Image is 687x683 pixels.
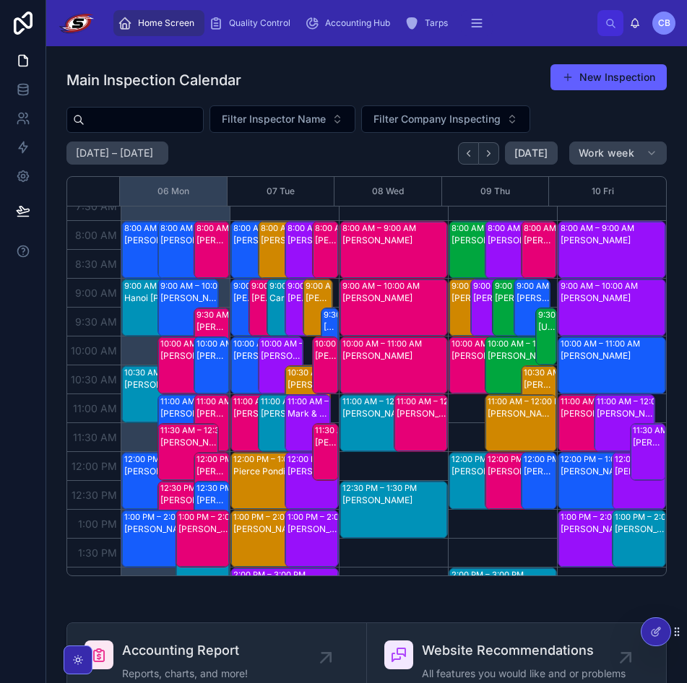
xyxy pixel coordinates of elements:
div: [PERSON_NAME] [561,466,649,477]
div: 10:30 AM – 11:30 AM[PERSON_NAME] [522,366,556,422]
button: New Inspection [550,64,667,90]
div: 10:00 AM – 11:00 AM [160,338,243,349]
div: 8:00 AM – 9:00 AM [196,222,274,234]
div: [PERSON_NAME] [261,350,303,362]
div: Mark & [PERSON_NAME] [288,408,329,419]
div: [PERSON_NAME] [524,466,556,477]
div: 9:00 AM – 10:00 AM[PERSON_NAME] [231,279,260,336]
div: 10:00 AM – 11:00 AM[PERSON_NAME] [158,337,218,393]
div: 1:00 PM – 2:00 PM[PERSON_NAME] [558,510,649,567]
div: Carribean [PERSON_NAME] [269,292,295,304]
div: 11:00 AM – 12:00 PM[PERSON_NAME] De La [PERSON_NAME] [394,395,447,451]
div: 11:00 AM – 12:00 PM[PERSON_NAME] [158,395,218,451]
div: 10:30 AM – 11:30 AM [124,367,207,378]
div: 10:30 AM – 11:30 AM[PERSON_NAME] [122,366,182,422]
div: 1:30 PM – 2:30 PM[PERSON_NAME] [176,539,229,596]
div: 2:00 PM – 3:00 PM [231,568,338,625]
div: [PERSON_NAME] [342,408,431,419]
div: 9:00 AM – 10:00 AMCarribean [PERSON_NAME] [267,279,296,336]
div: 12:00 PM – 1:00 PM [561,453,639,465]
div: 8:00 AM – 9:00 AM [315,222,392,234]
div: 12:00 PM – 1:00 PM[PERSON_NAME] [449,453,509,509]
div: [PERSON_NAME] [488,235,545,246]
div: 12:00 PM – 1:00 PM[PERSON_NAME] [122,453,182,509]
div: 9:00 AM – 10:00 AM[PERSON_NAME] [340,279,447,336]
div: [PERSON_NAME] [342,235,446,246]
div: [PERSON_NAME] [306,292,332,304]
div: Pierce Pondi [233,466,321,477]
span: 10:00 AM [67,344,121,357]
span: 9:00 AM [72,287,121,299]
span: 8:00 AM [72,229,121,241]
div: 8:00 AM – 9:00 AM[PERSON_NAME] [259,222,303,278]
div: 11:00 AM – 12:00 PM [261,396,343,407]
div: 9:00 AM – 10:00 AM [233,280,314,292]
div: 9:30 AM – 10:30 AM[PERSON_NAME] [194,308,229,365]
div: 10:00 AM – 11:00 AM[PERSON_NAME] [194,337,229,393]
div: 11:00 AM – 12:00 PM[PERSON_NAME] [340,395,431,451]
div: [PERSON_NAME] [524,235,556,246]
div: 11:30 AM – 12:30 PM[PERSON_NAME] [631,424,665,480]
div: 12:00 PM – 1:00 PM [233,453,311,465]
div: 11:00 AM – 12:00 PM [397,396,479,407]
div: 10:30 AM – 11:30 AM [524,367,607,378]
div: [PERSON_NAME] [315,437,338,448]
div: 11:30 AM – 12:30 PM [315,425,397,436]
div: 9:00 AM – 10:00 AM [160,280,241,292]
div: [PERSON_NAME] [342,292,446,304]
div: 11:30 AM – 12:30 PM [160,425,243,436]
div: 9:00 AM – 10:00 AM [517,280,597,292]
div: 9:00 AM – 10:00 AM[PERSON_NAME] [158,279,218,336]
div: 8:00 AM – 9:00 AM [524,222,601,234]
div: 1:00 PM – 2:00 PM[PERSON_NAME] [122,510,213,567]
div: 2:00 PM – 3:00 PM [451,569,527,580]
div: [PERSON_NAME] [124,523,212,535]
div: 10:00 AM – 11:00 AM[PERSON_NAME] [449,337,509,393]
div: 8:00 AM – 9:00 AM [233,222,311,234]
div: 10:00 AM – 11:00 AM [488,338,571,349]
div: [PERSON_NAME] [597,408,654,419]
div: 12:30 PM – 1:30 PM[PERSON_NAME] [340,482,447,538]
div: 12:00 PM – 1:00 PM [196,453,275,465]
div: 8:00 AM – 9:00 AM[PERSON_NAME] [449,222,509,278]
span: Accounting Hub [325,17,390,29]
div: [PERSON_NAME] [473,292,506,304]
div: 10:00 AM – 11:00 AM[PERSON_NAME] [231,337,276,393]
div: 10:00 AM – 11:00 AM [342,338,425,349]
div: scrollable content [108,7,597,39]
div: 9:30 AM – 10:30 AM[US_STATE] & [PERSON_NAME] [536,308,556,365]
button: 06 Mon [157,177,189,206]
div: [PERSON_NAME] [315,350,338,362]
div: 8:00 AM – 9:00 AM[PERSON_NAME] [231,222,276,278]
div: [PERSON_NAME] [160,408,217,419]
div: 9:30 AM – 10:30 AM[PERSON_NAME] [321,308,338,365]
div: 1:00 PM – 2:00 PM [561,511,635,523]
div: 12:30 PM – 1:30 PM [160,482,238,494]
span: [DATE] [514,147,548,160]
div: 9:00 AM – 10:00 AM[PERSON_NAME] [285,279,314,336]
span: 9:30 AM [72,316,121,328]
div: 9:00 AM – 10:00 AM [251,280,332,292]
div: 10:00 AM – 11:00 AM[PERSON_NAME] [485,337,545,393]
div: 9:00 AM – 10:00 AM [288,280,368,292]
div: 9:00 AM – 10:00 AMHanoi [PERSON_NAME] [122,279,182,336]
div: [PERSON_NAME] [342,495,446,506]
div: 12:00 PM – 1:00 PM[PERSON_NAME] & [PERSON_NAME] [285,453,338,509]
div: [PERSON_NAME] [124,379,181,391]
div: 8:00 AM – 9:00 AM[PERSON_NAME] [558,222,665,278]
div: 1:00 PM – 2:00 PM[PERSON_NAME] [231,510,322,567]
div: 9:00 AM – 10:00 AM [561,280,641,292]
div: [PERSON_NAME] [488,350,545,362]
div: 9:00 AM – 10:00 AM [473,280,554,292]
div: 12:00 PM – 1:00 PM[PERSON_NAME] [194,453,229,509]
a: Accounting Hub [301,10,400,36]
div: [PERSON_NAME] [124,466,181,477]
div: 8:00 AM – 9:00 AM[PERSON_NAME] [522,222,556,278]
div: [PERSON_NAME] [561,235,665,246]
div: [PERSON_NAME] [261,235,303,246]
div: [US_STATE] & [PERSON_NAME] [538,321,556,333]
a: Quality Control [204,10,301,36]
span: 12:00 PM [68,460,121,472]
